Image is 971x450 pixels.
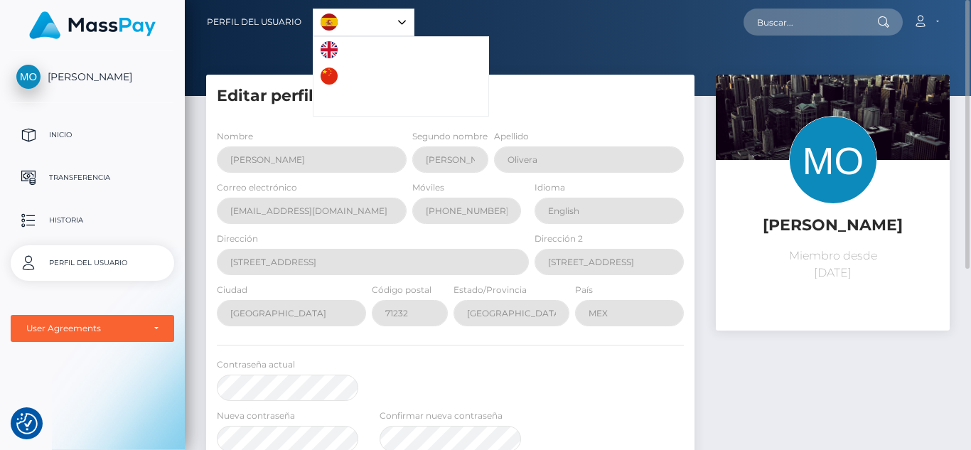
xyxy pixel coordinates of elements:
p: Miembro desde [DATE] [726,247,939,282]
img: MassPay [29,11,156,39]
p: Inicio [16,124,168,146]
h5: [PERSON_NAME] [726,215,939,237]
label: Correo electrónico [217,181,297,194]
a: Historia [11,203,174,238]
button: Consent Preferences [16,413,38,434]
button: User Agreements [11,315,174,342]
p: Perfil del usuario [16,252,168,274]
label: Estado/Provincia [454,284,527,296]
a: Inicio [11,117,174,153]
label: Apellido [494,130,529,143]
a: 中文 (简体) [313,63,400,90]
p: Transferencia [16,167,168,188]
a: Transferencia [11,160,174,195]
div: User Agreements [26,323,143,334]
label: Contraseña actual [217,358,295,371]
img: Revisit consent button [16,413,38,434]
h5: Editar perfil [217,85,684,107]
p: Historia [16,210,168,231]
label: Dirección [217,232,258,245]
a: Perfil del usuario [207,7,301,37]
a: Español [313,9,414,36]
label: Segundo nombre [412,130,488,143]
label: Nueva contraseña [217,409,295,422]
ul: Language list [313,36,489,117]
label: Ciudad [217,284,247,296]
a: Perfil del usuario [11,245,174,281]
label: Dirección 2 [535,232,583,245]
aside: Language selected: Español [313,9,414,36]
label: Nombre [217,130,253,143]
img: ... [716,75,950,230]
label: Móviles [412,181,444,194]
a: Português ([GEOGRAPHIC_DATA]) [313,90,488,116]
label: Confirmar nueva contraseña [380,409,503,422]
a: English [313,37,391,63]
label: País [575,284,593,296]
span: [PERSON_NAME] [11,70,174,83]
label: Idioma [535,181,565,194]
label: Código postal [372,284,431,296]
input: Buscar... [744,9,877,36]
div: Language [313,9,414,36]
